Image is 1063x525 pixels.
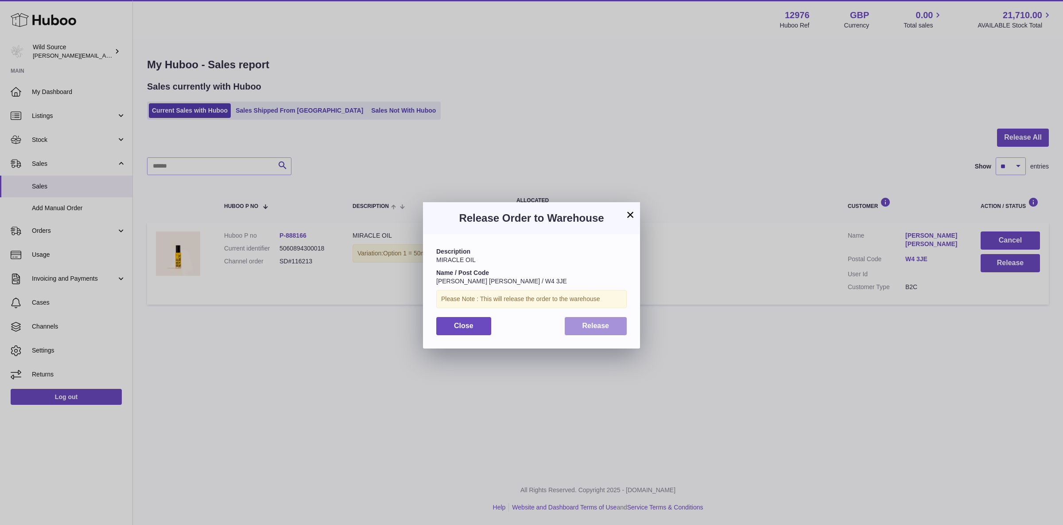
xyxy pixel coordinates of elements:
[454,322,473,329] span: Close
[436,317,491,335] button: Close
[436,248,470,255] strong: Description
[436,290,627,308] div: Please Note : This will release the order to the warehouse
[625,209,636,220] button: ×
[436,269,489,276] strong: Name / Post Code
[436,211,627,225] h3: Release Order to Warehouse
[436,278,567,285] span: [PERSON_NAME] [PERSON_NAME] / W4 3JE
[582,322,609,329] span: Release
[436,256,476,263] span: MIRACLE OIL
[565,317,627,335] button: Release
